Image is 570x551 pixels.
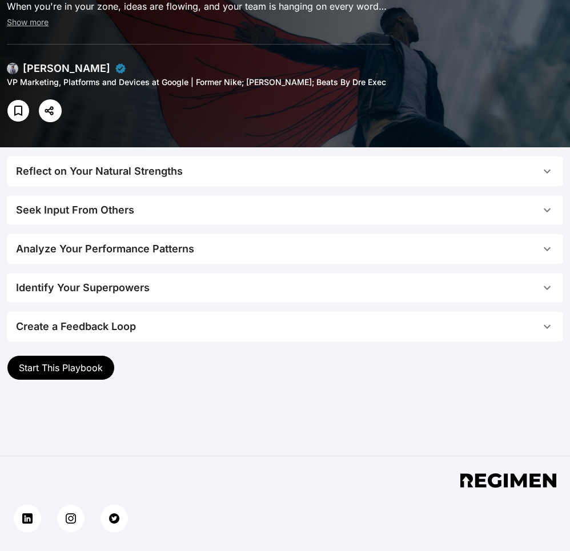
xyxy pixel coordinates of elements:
[16,241,194,257] div: Analyze Your Performance Patterns
[16,319,136,335] div: Create a Feedback Loop
[23,61,110,77] div: [PERSON_NAME]
[101,505,128,532] a: twitter
[7,17,49,28] button: Show more
[22,513,33,524] img: linkedin button
[16,163,183,179] div: Reflect on Your Natural Strengths
[16,202,134,218] div: Seek Input From Others
[7,99,30,122] button: Save
[19,362,103,373] span: Start This Playbook
[460,473,556,488] img: app footer logo
[7,156,563,186] button: Reflect on Your Natural Strengths
[7,355,115,380] button: Start This Playbook
[109,513,119,524] img: twitter button
[66,513,76,524] img: instagram button
[57,505,85,532] a: instagram
[7,273,563,303] button: Identify Your Superpowers
[16,280,150,296] div: Identify Your Superpowers
[7,195,563,225] button: Seek Input From Others
[115,63,126,74] div: Verified partner - Daryl Butler
[14,505,41,532] a: linkedin
[7,234,563,264] button: Analyze Your Performance Patterns
[7,63,18,74] img: avatar of Daryl Butler
[7,312,563,341] button: Create a Feedback Loop
[7,77,391,88] div: VP Marketing, Platforms and Devices at Google | Former Nike; [PERSON_NAME]; Beats By Dre Exec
